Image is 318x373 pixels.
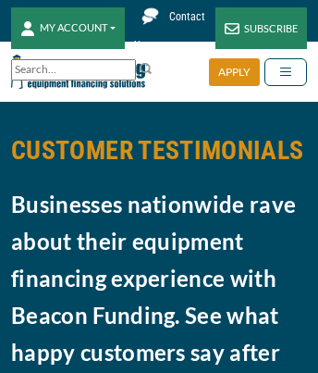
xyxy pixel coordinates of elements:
[139,61,153,76] img: Search
[215,7,307,49] a: SUBSCRIBE
[11,130,307,172] h2: CUSTOMER TESTIMONIALS
[11,59,136,81] input: Search
[11,7,125,49] button: MY ACCOUNT
[116,63,131,78] a: Clear search text
[134,10,205,52] span: Contact Us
